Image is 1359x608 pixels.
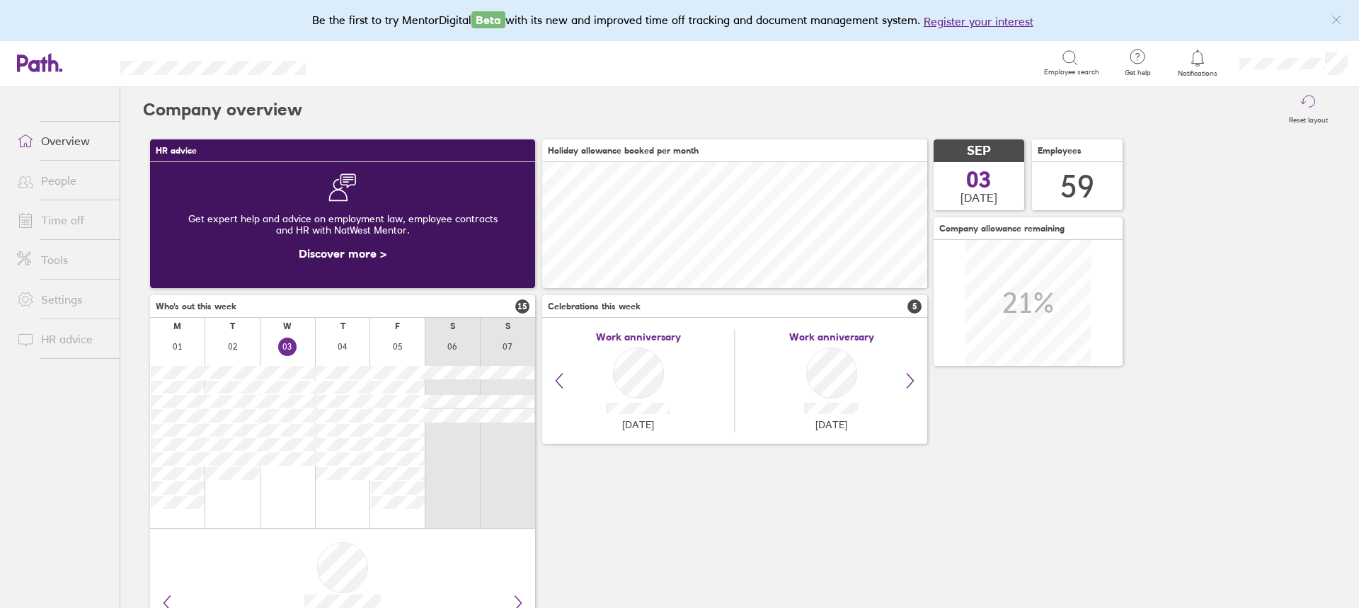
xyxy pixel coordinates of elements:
[6,206,120,234] a: Time off
[6,127,120,155] a: Overview
[924,13,1033,30] button: Register your interest
[1280,87,1336,132] button: Reset layout
[6,325,120,353] a: HR advice
[596,331,681,343] span: Work anniversary
[156,146,197,156] span: HR advice
[622,419,654,430] span: [DATE]
[6,246,120,274] a: Tools
[161,202,524,247] div: Get expert help and advice on employment law, employee contracts and HR with NatWest Mentor.
[230,321,235,331] div: T
[395,321,400,331] div: F
[143,87,302,132] h2: Company overview
[1175,48,1221,78] a: Notifications
[515,299,529,314] span: 15
[471,11,505,28] span: Beta
[1175,69,1221,78] span: Notifications
[312,11,1048,30] div: Be the first to try MentorDigital with its new and improved time off tracking and document manage...
[548,302,641,311] span: Celebrations this week
[299,246,386,260] a: Discover more >
[815,419,847,430] span: [DATE]
[1038,146,1082,156] span: Employees
[344,56,380,69] div: Search
[450,321,455,331] div: S
[548,146,699,156] span: Holiday allowance booked per month
[156,302,236,311] span: Who's out this week
[6,166,120,195] a: People
[340,321,345,331] div: T
[967,144,991,159] span: SEP
[1060,168,1094,205] div: 59
[789,331,874,343] span: Work anniversary
[907,299,922,314] span: 5
[961,191,997,204] span: [DATE]
[1115,69,1161,77] span: Get help
[1280,112,1336,125] label: Reset layout
[966,168,992,191] span: 03
[1044,68,1099,76] span: Employee search
[173,321,181,331] div: M
[505,321,510,331] div: S
[939,224,1065,234] span: Company allowance remaining
[283,321,292,331] div: W
[6,285,120,314] a: Settings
